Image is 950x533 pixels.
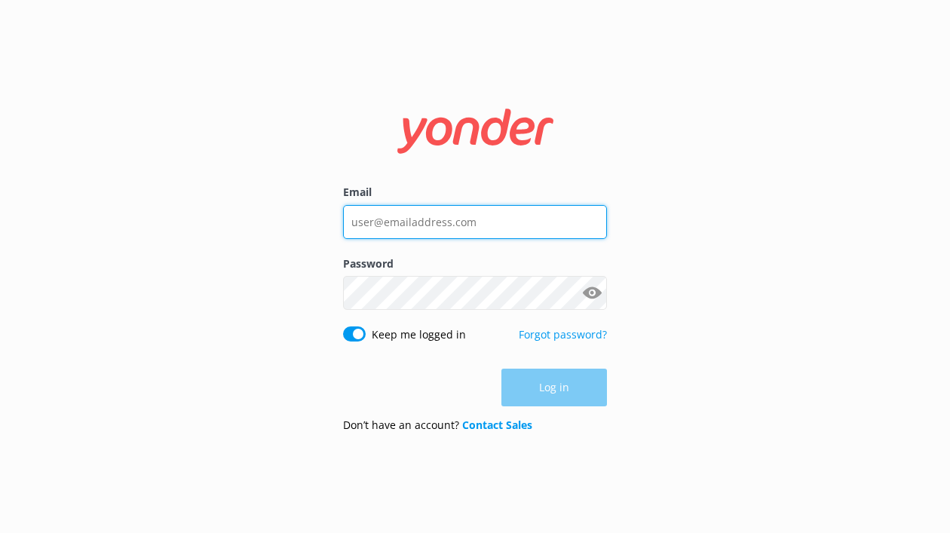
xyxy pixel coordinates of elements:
[372,326,466,343] label: Keep me logged in
[343,205,607,239] input: user@emailaddress.com
[343,417,532,433] p: Don’t have an account?
[343,256,607,272] label: Password
[577,278,607,308] button: Show password
[519,327,607,342] a: Forgot password?
[343,184,607,201] label: Email
[462,418,532,432] a: Contact Sales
